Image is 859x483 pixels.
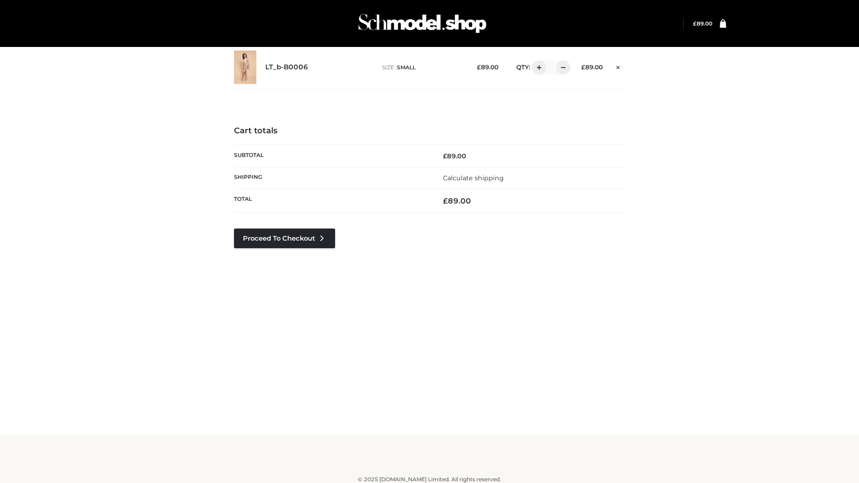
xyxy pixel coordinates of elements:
th: Shipping [234,167,429,189]
span: SMALL [397,64,416,71]
div: QTY: [507,60,567,75]
img: LT_b-B0006 - SMALL [234,51,256,84]
bdi: 89.00 [581,64,603,71]
bdi: 89.00 [443,152,466,160]
h4: Cart totals [234,126,625,136]
span: £ [693,20,697,27]
bdi: 89.00 [693,20,712,27]
bdi: 89.00 [443,196,471,205]
a: £89.00 [693,20,712,27]
span: £ [477,64,481,71]
img: Schmodel Admin 964 [355,6,489,41]
span: £ [443,196,448,205]
th: Total [234,189,429,213]
span: £ [581,64,585,71]
a: Proceed to Checkout [234,229,335,248]
span: £ [443,152,447,160]
a: LT_b-B0006 [265,63,308,72]
th: Subtotal [234,145,429,167]
a: Calculate shipping [443,174,504,182]
a: Remove this item [612,60,625,72]
p: size : [382,64,463,72]
bdi: 89.00 [477,64,498,71]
